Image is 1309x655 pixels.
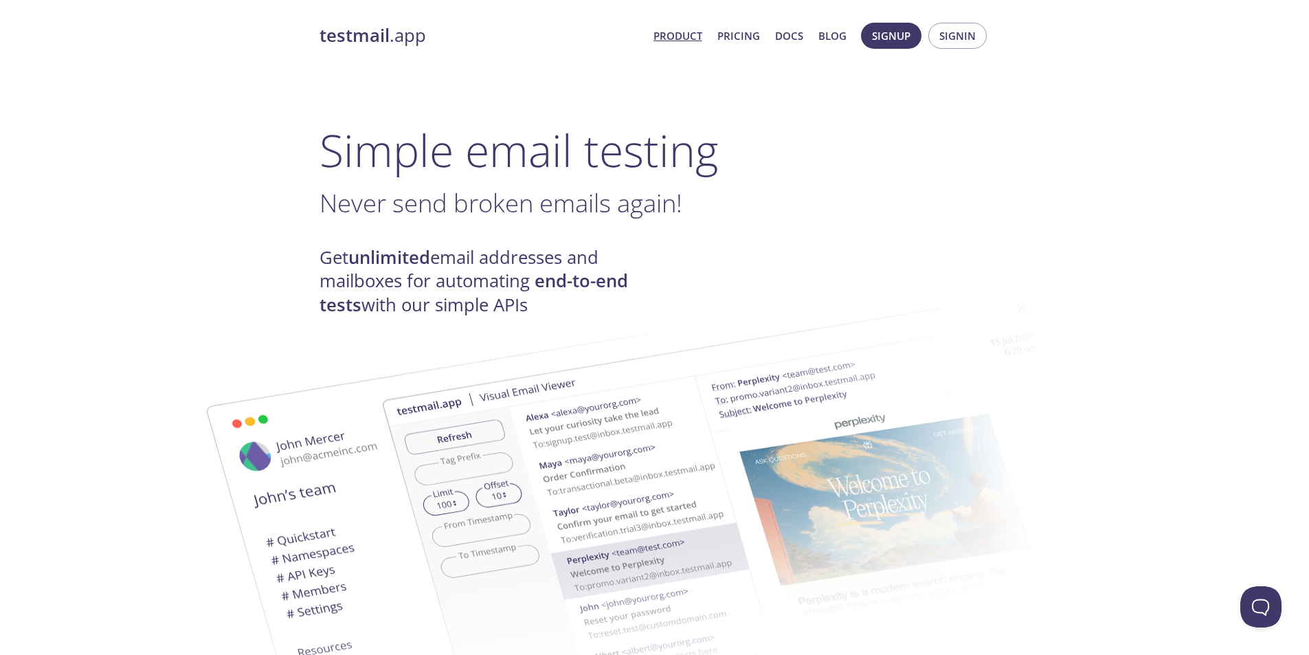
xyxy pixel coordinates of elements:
[872,27,910,45] span: Signup
[717,27,760,45] a: Pricing
[818,27,847,45] a: Blog
[861,23,921,49] button: Signup
[320,246,655,317] h4: Get email addresses and mailboxes for automating with our simple APIs
[320,269,628,316] strong: end-to-end tests
[348,245,430,269] strong: unlimited
[775,27,803,45] a: Docs
[320,24,642,47] a: testmail.app
[320,124,990,177] h1: Simple email testing
[928,23,987,49] button: Signin
[1240,586,1282,628] iframe: Help Scout Beacon - Open
[653,27,702,45] a: Product
[320,186,682,220] span: Never send broken emails again!
[939,27,976,45] span: Signin
[320,23,390,47] strong: testmail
